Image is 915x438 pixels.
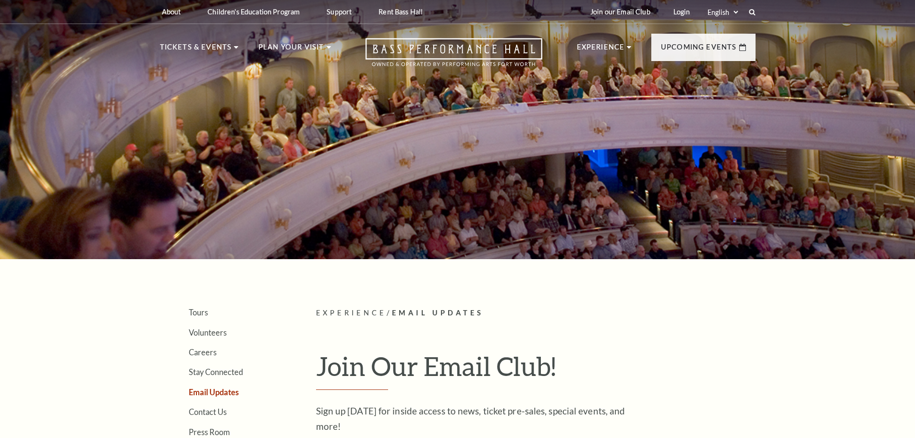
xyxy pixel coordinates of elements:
[207,8,300,16] p: Children's Education Program
[258,41,324,59] p: Plan Your Visit
[189,367,243,376] a: Stay Connected
[162,8,181,16] p: About
[327,8,352,16] p: Support
[189,308,208,317] a: Tours
[661,41,737,59] p: Upcoming Events
[189,427,230,437] a: Press Room
[189,407,227,416] a: Contact Us
[316,307,756,319] p: /
[316,403,628,434] p: Sign up [DATE] for inside access to news, ticket pre-sales, special events, and more!
[189,388,239,397] a: Email Updates
[378,8,423,16] p: Rent Bass Hall
[189,348,217,357] a: Careers
[392,309,484,317] span: Email Updates
[577,41,625,59] p: Experience
[160,41,232,59] p: Tickets & Events
[706,8,740,17] select: Select:
[189,328,227,337] a: Volunteers
[316,309,387,317] span: Experience
[316,350,756,390] h1: Join Our Email Club!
